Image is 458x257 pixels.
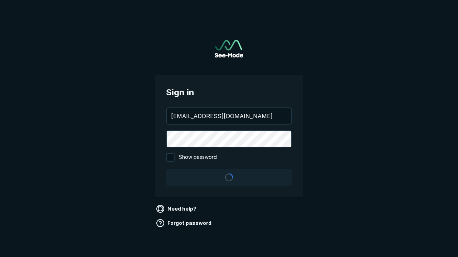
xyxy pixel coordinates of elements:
a: Need help? [155,203,199,215]
img: See-Mode Logo [215,40,243,57]
span: Sign in [166,86,292,99]
span: Show password [179,153,217,162]
input: your@email.com [167,108,291,124]
a: Go to sign in [215,40,243,57]
a: Forgot password [155,217,214,229]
